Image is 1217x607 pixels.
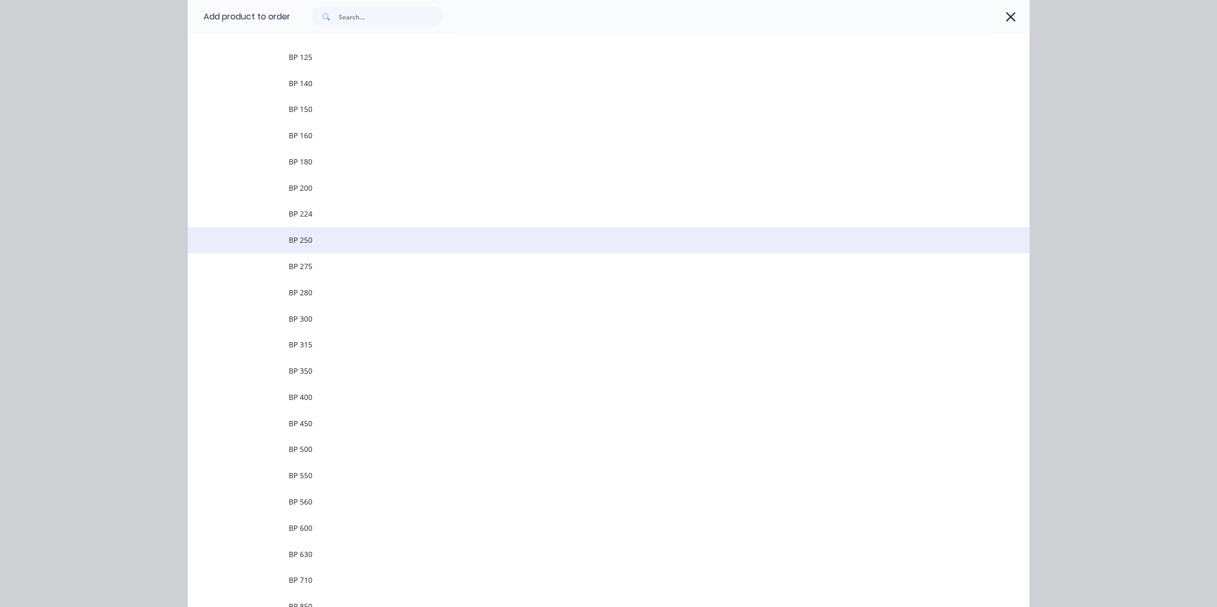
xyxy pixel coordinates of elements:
span: BP 180 [289,156,881,167]
span: BP 300 [289,313,881,324]
span: BP 315 [289,339,881,350]
span: BP 600 [289,522,881,533]
span: BP 450 [289,418,881,429]
span: BP 140 [289,78,881,89]
span: BP 500 [289,444,881,455]
span: BP 150 [289,104,881,115]
span: BP 550 [289,470,881,481]
span: BP 200 [289,182,881,193]
span: BP 280 [289,287,881,298]
span: BP 630 [289,549,881,560]
input: Search... [339,6,443,27]
span: BP 350 [289,365,881,376]
span: BP 400 [289,392,881,403]
span: BP 160 [289,130,881,141]
span: BP 710 [289,574,881,585]
span: BP 125 [289,52,881,63]
span: BP 560 [289,496,881,507]
span: BP 250 [289,234,881,245]
span: BP 224 [289,208,881,219]
span: BP 275 [289,261,881,272]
